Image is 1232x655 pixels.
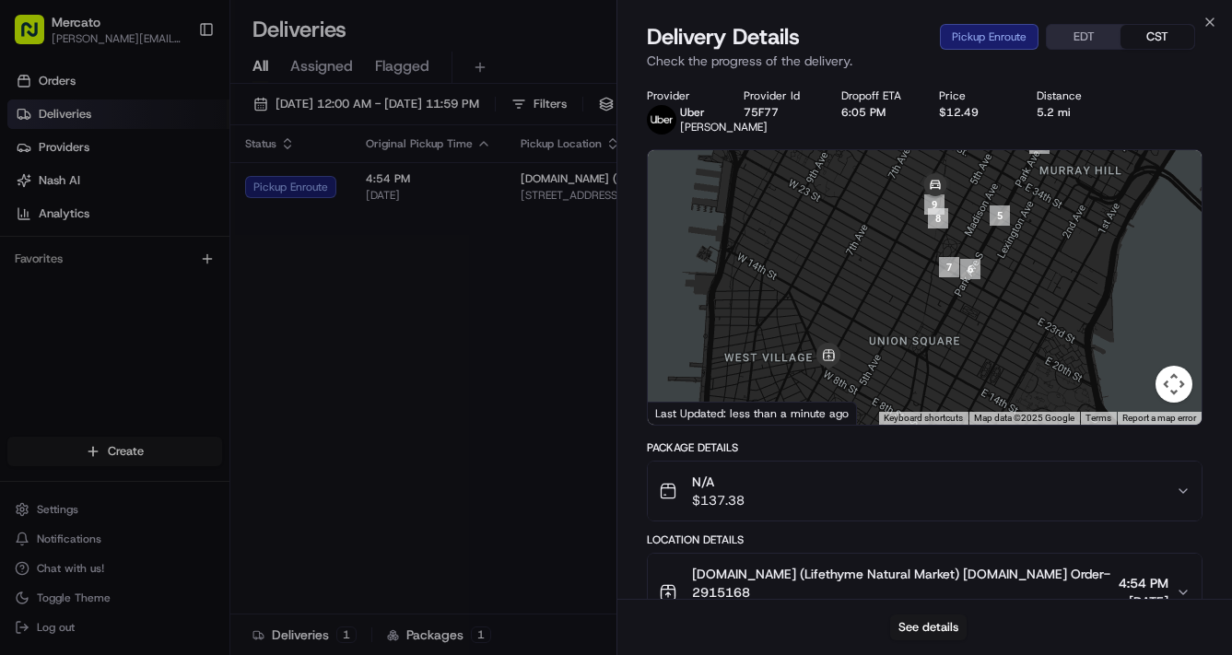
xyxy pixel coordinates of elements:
button: Start new chat [313,299,335,322]
span: [DATE] [1119,592,1168,611]
div: 💻 [156,387,170,402]
img: uber-new-logo.jpeg [647,105,676,135]
span: [PERSON_NAME] [680,120,768,135]
button: N/A$137.38 [648,462,1203,520]
div: 8 [928,208,948,228]
img: Nash [18,136,55,173]
div: 5.2 mi [1037,105,1105,120]
a: 💻API Documentation [148,378,303,411]
div: We're available if you need us! [63,312,233,327]
div: Location Details [647,532,1203,547]
div: 9 [924,194,945,215]
span: Uber [680,105,705,120]
a: Powered byPylon [130,429,223,444]
span: 4:54 PM [1119,574,1168,592]
div: Last Updated: less than a minute ago [648,402,857,425]
div: 6 [960,259,980,279]
p: Welcome 👋 [18,192,335,221]
button: Keyboard shortcuts [884,412,963,425]
div: $12.49 [939,105,1007,120]
span: $137.38 [692,491,745,509]
span: Map data ©2025 Google [974,413,1074,423]
img: Google [652,401,713,425]
div: Provider Id [744,88,812,103]
div: Dropoff ETA [841,88,909,103]
a: Report a map error [1122,413,1196,423]
span: N/A [692,473,745,491]
button: 75F77 [744,105,779,120]
input: Clear [48,237,304,256]
div: Price [939,88,1007,103]
span: Knowledge Base [37,385,141,404]
span: Pylon [183,430,223,444]
div: 5 [990,205,1010,226]
div: 📗 [18,387,33,402]
button: EDT [1047,25,1121,49]
div: Package Details [647,440,1203,455]
div: Provider [647,88,715,103]
button: CST [1121,25,1194,49]
p: Check the progress of the delivery. [647,52,1203,70]
button: Map camera controls [1156,366,1192,403]
span: [DOMAIN_NAME] (Lifethyme Natural Market) [DOMAIN_NAME] Order-2915168 [692,565,1112,602]
span: Delivery Details [647,22,800,52]
button: [DOMAIN_NAME] (Lifethyme Natural Market) [DOMAIN_NAME] Order-29151684:54 PM[DATE] [648,554,1203,631]
button: See details [890,614,967,640]
span: API Documentation [174,385,296,404]
div: 7 [939,257,959,277]
div: Distance [1037,88,1105,103]
a: 📗Knowledge Base [11,378,148,411]
a: Terms [1085,413,1111,423]
div: Start new chat [63,294,302,312]
img: 1736555255976-a54dd68f-1ca7-489b-9aae-adbdc363a1c4 [18,294,52,327]
a: Open this area in Google Maps (opens a new window) [652,401,713,425]
div: 6:05 PM [841,105,909,120]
